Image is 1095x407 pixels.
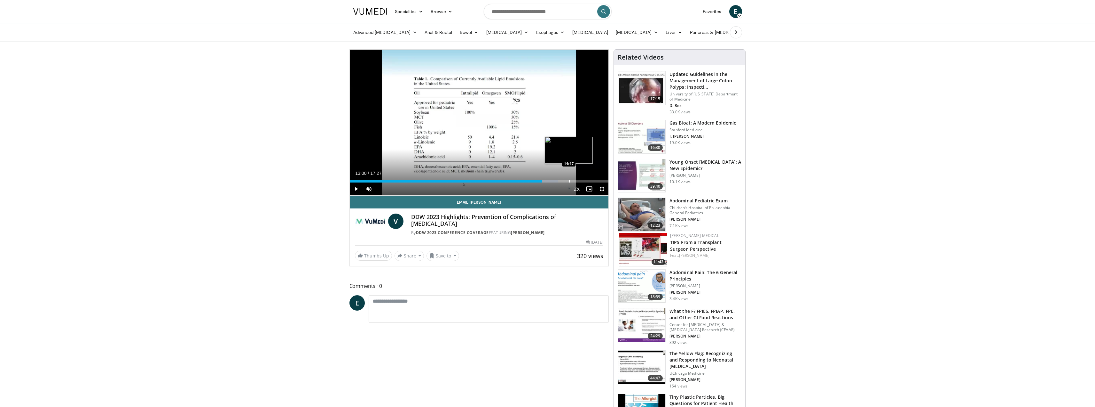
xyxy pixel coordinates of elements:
a: 12:23 Abdominal Pediatric Exam Children’s Hospital of Philadephia - General Pediatrics [PERSON_NA... [618,198,741,232]
button: Enable picture-in-picture mode [583,183,596,195]
p: D. Rex [669,103,741,108]
img: image.jpeg [545,137,593,164]
a: Specialties [391,5,427,18]
button: Play [350,183,363,195]
p: [PERSON_NAME] [669,173,741,178]
button: Unmute [363,183,375,195]
p: 10.1K views [669,179,691,184]
a: [PERSON_NAME] [679,253,709,258]
a: TIPS From a Transplant Surgeon Perspective [670,239,722,252]
p: 154 views [669,384,687,389]
h3: The Yellow Flag: Recognizing and Responding to Neonatal [MEDICAL_DATA] [669,350,741,370]
div: Feat. [670,253,740,258]
a: 16:30 Gas Bloat: A Modern Epidemic Stanford Medicine I. [PERSON_NAME] 19.0K views [618,120,741,154]
p: [PERSON_NAME] [669,217,741,222]
span: 320 views [577,252,603,260]
img: DDW 2023 Conference Coverage [355,214,386,229]
p: I. [PERSON_NAME] [669,134,736,139]
a: Browse [427,5,456,18]
span: 39:40 [648,183,663,190]
a: Bowel [456,26,482,39]
a: Liver [662,26,686,39]
p: UChicago Medicine [669,371,741,376]
img: d1826124-b51b-4eae-81cd-709afeb425de.150x105_q85_crop-smart_upscale.jpg [618,351,665,384]
input: Search topics, interventions [484,4,612,19]
a: V [388,214,403,229]
div: [DATE] [586,240,603,245]
button: Share [395,251,424,261]
p: [PERSON_NAME] [669,334,741,339]
h3: Updated Guidelines in the Management of Large Colon Polyps: Inspecti… [669,71,741,90]
a: DDW 2023 Conference Coverage [416,230,489,235]
p: Center for [MEDICAL_DATA] & [MEDICAL_DATA] Research (CFAAR) [669,322,741,332]
h3: Abdominal Pediatric Exam [669,198,741,204]
span: 18:59 [648,294,663,300]
a: 17:15 Updated Guidelines in the Management of Large Colon Polyps: Inspecti… University of [US_STA... [618,71,741,115]
a: 24:29 What the F? FPIES, FPIAP, FPE, and Other GI Food Reactions Center for [MEDICAL_DATA] & [MED... [618,308,741,345]
a: 11:42 [619,233,667,266]
span: 44:47 [648,375,663,381]
a: 39:40 Young Onset [MEDICAL_DATA]: A New Epidemic? [PERSON_NAME] 10.1K views [618,159,741,193]
span: 13:00 [356,171,367,176]
p: 3.4K views [669,296,688,301]
button: Playback Rate [570,183,583,195]
button: Fullscreen [596,183,608,195]
span: 12:23 [648,222,663,229]
img: VuMedi Logo [353,8,387,15]
a: E [349,295,365,311]
button: Save to [426,251,459,261]
a: [PERSON_NAME] [511,230,545,235]
h3: Young Onset [MEDICAL_DATA]: A New Epidemic? [669,159,741,172]
span: 11:42 [652,259,665,265]
div: By FEATURING [411,230,604,236]
img: 4003d3dc-4d84-4588-a4af-bb6b84f49ae6.150x105_q85_crop-smart_upscale.jpg [619,233,667,266]
img: 480ec31d-e3c1-475b-8289-0a0659db689a.150x105_q85_crop-smart_upscale.jpg [618,120,665,153]
span: / [368,171,369,176]
a: Advanced [MEDICAL_DATA] [349,26,421,39]
a: [PERSON_NAME] Medical [670,233,719,238]
a: [MEDICAL_DATA] [612,26,662,39]
span: 16:30 [648,144,663,151]
video-js: Video Player [350,50,609,196]
a: 18:59 Abdominal Pain: The 6 General Principles [PERSON_NAME] [PERSON_NAME] 3.4K views [618,269,741,303]
a: Esophagus [532,26,569,39]
h4: Related Videos [618,53,664,61]
p: 33.0K views [669,110,691,115]
span: 24:29 [648,333,663,339]
span: 17:15 [648,96,663,102]
p: 392 views [669,340,687,345]
p: [PERSON_NAME] [669,290,741,295]
h4: DDW 2023 Highlights: Prevention of Complications of [MEDICAL_DATA] [411,214,604,227]
a: Favorites [699,5,725,18]
p: University of [US_STATE] Department of Medicine [669,92,741,102]
a: [MEDICAL_DATA] [568,26,612,39]
img: f552a685-2fe9-4407-9b0a-d7b7fac1e96a.png.150x105_q85_crop-smart_upscale.png [618,270,665,303]
p: 7.1K views [669,223,688,228]
p: Children’s Hospital of Philadephia - General Pediatrics [669,205,741,216]
span: Comments 0 [349,282,609,290]
img: dfcfcb0d-b871-4e1a-9f0c-9f64970f7dd8.150x105_q85_crop-smart_upscale.jpg [618,71,665,105]
p: Stanford Medicine [669,127,736,133]
a: Anal & Rectal [421,26,456,39]
div: Progress Bar [350,180,609,183]
p: 19.0K views [669,140,691,145]
span: 17:27 [370,171,381,176]
a: [MEDICAL_DATA] [482,26,532,39]
p: [PERSON_NAME] [669,377,741,382]
a: Email [PERSON_NAME] [350,196,609,208]
a: Pancreas & [MEDICAL_DATA] [686,26,761,39]
h3: Tiny Plastic Particles, Big Questions for Patient Health [669,394,741,407]
h3: What the F? FPIES, FPIAP, FPE, and Other GI Food Reactions [669,308,741,321]
a: 44:47 The Yellow Flag: Recognizing and Responding to Neonatal [MEDICAL_DATA] UChicago Medicine [P... [618,350,741,389]
h3: Abdominal Pain: The 6 General Principles [669,269,741,282]
img: 57bb0dd8-3621-4ab0-b2d5-cbb38db173c2.150x105_q85_crop-smart_upscale.jpg [618,308,665,342]
img: b23cd043-23fa-4b3f-b698-90acdd47bf2e.150x105_q85_crop-smart_upscale.jpg [618,159,665,192]
img: 1ac28102-ae59-4104-a329-ca2c683a6bee.150x105_q85_crop-smart_upscale.jpg [618,198,665,231]
h3: Gas Bloat: A Modern Epidemic [669,120,736,126]
a: Thumbs Up [355,251,392,261]
a: E [729,5,742,18]
p: [PERSON_NAME] [669,283,741,289]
